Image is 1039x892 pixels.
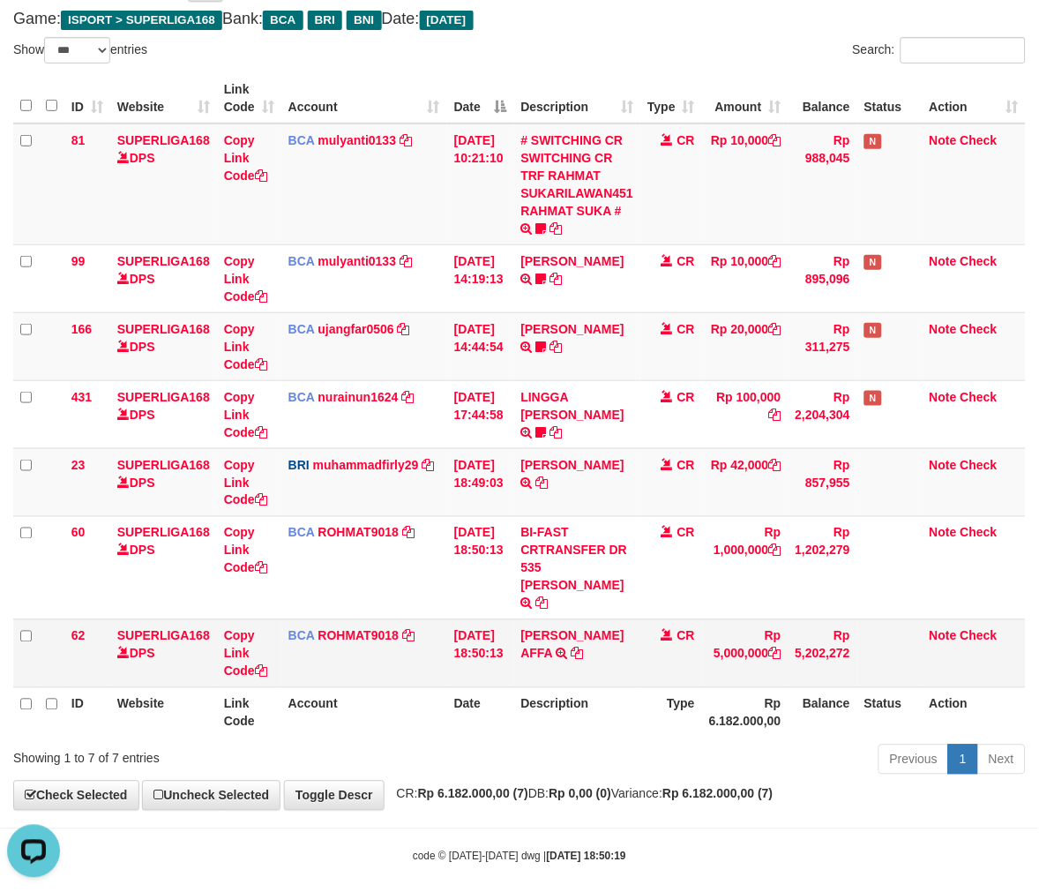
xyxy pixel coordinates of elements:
span: CR [677,322,695,336]
a: Copy BI-FAST CRTRANSFER DR 535 IRMAN MAULANA to clipboard [535,596,548,611]
td: Rp 1,000,000 [702,516,789,619]
a: Check [961,629,998,643]
td: DPS [110,124,217,245]
span: BCA [263,11,303,30]
a: Check [961,390,998,404]
a: Check [961,322,998,336]
a: Copy Link Code [224,390,267,439]
a: Check [961,133,998,147]
span: BNI [347,11,381,30]
a: Copy Rp 10,000 to clipboard [769,254,781,268]
span: 23 [71,458,86,472]
span: CR: DB: Variance: [388,787,774,801]
span: CR [677,629,695,643]
a: Copy Link Code [224,458,267,507]
a: muhammadfirly29 [313,458,419,472]
div: Showing 1 to 7 of 7 entries [13,743,420,768]
a: Toggle Descr [284,781,385,811]
a: Note [930,526,957,540]
a: # SWITCHING CR SWITCHING CR TRF RAHMAT SUKARILAWAN451 RAHMAT SUKA # [521,133,634,218]
a: [PERSON_NAME] AFFA [521,629,624,661]
td: Rp 311,275 [789,312,857,380]
strong: Rp 6.182.000,00 (7) [662,787,773,801]
td: Rp 988,045 [789,124,857,245]
span: Has Note [864,391,882,406]
a: Copy Rp 100,000 to clipboard [769,408,781,422]
a: Note [930,254,957,268]
td: DPS [110,516,217,619]
td: [DATE] 14:44:54 [447,312,514,380]
a: Copy Rp 10,000 to clipboard [769,133,781,147]
a: mulyanti0133 [318,254,397,268]
td: Rp 1,202,279 [789,516,857,619]
a: mulyanti0133 [318,133,397,147]
a: Copy Link Code [224,254,267,304]
span: 60 [71,526,86,540]
th: Status [857,73,923,124]
label: Show entries [13,37,147,64]
a: SUPERLIGA168 [117,254,210,268]
a: [PERSON_NAME] [521,458,624,472]
a: Note [930,390,957,404]
span: Has Note [864,134,882,149]
span: 431 [71,390,92,404]
td: Rp 10,000 [702,124,789,245]
a: nurainun1624 [318,390,399,404]
a: Copy mulyanti0133 to clipboard [400,133,412,147]
span: BCA [288,390,315,404]
span: BCA [288,629,315,643]
td: [DATE] 10:21:10 [447,124,514,245]
th: Website: activate to sort column ascending [110,73,217,124]
a: Copy muhammadfirly29 to clipboard [422,458,435,472]
th: Action: activate to sort column ascending [923,73,1026,124]
a: Copy ujangfar0506 to clipboard [398,322,410,336]
a: ROHMAT9018 [318,526,400,540]
a: [PERSON_NAME] [521,322,624,336]
a: Check [961,458,998,472]
a: ujangfar0506 [318,322,394,336]
strong: Rp 0,00 (0) [549,787,611,801]
a: Copy Link Code [224,133,267,183]
td: Rp 10,000 [702,244,789,312]
span: ISPORT > SUPERLIGA168 [61,11,222,30]
a: Check [961,254,998,268]
a: SUPERLIGA168 [117,458,210,472]
span: CR [677,133,695,147]
th: Description [514,687,641,738]
select: Showentries [44,37,110,64]
a: SUPERLIGA168 [117,133,210,147]
strong: Rp 6.182.000,00 (7) [418,787,528,801]
td: Rp 42,000 [702,448,789,516]
span: BCA [288,133,315,147]
td: [DATE] 18:50:13 [447,516,514,619]
span: CR [677,254,695,268]
a: Copy ROHMAT9018 to clipboard [402,629,415,643]
a: ROHMAT9018 [318,629,400,643]
td: Rp 857,955 [789,448,857,516]
th: Account: activate to sort column ascending [281,73,447,124]
th: ID: activate to sort column ascending [64,73,110,124]
td: [DATE] 18:49:03 [447,448,514,516]
a: Check Selected [13,781,139,811]
input: Search: [901,37,1026,64]
a: Previous [878,745,949,775]
label: Search: [853,37,1026,64]
a: SUPERLIGA168 [117,390,210,404]
th: Amount: activate to sort column ascending [702,73,789,124]
a: Copy Link Code [224,322,267,371]
th: Website [110,687,217,738]
a: Copy nurainun1624 to clipboard [401,390,414,404]
a: Copy ANDIK PURWANTO to clipboard [535,476,548,490]
span: 81 [71,133,86,147]
a: Note [930,133,957,147]
th: Link Code: activate to sort column ascending [217,73,281,124]
th: Action [923,687,1026,738]
a: Copy LINGGA ADITYA PRAT to clipboard [549,425,562,439]
a: Copy AHMAD KHOIRUN AFFA to clipboard [571,647,583,661]
th: Balance [789,73,857,124]
span: BCA [288,254,315,268]
td: Rp 2,204,304 [789,380,857,448]
th: Date: activate to sort column descending [447,73,514,124]
td: Rp 5,202,272 [789,619,857,687]
td: DPS [110,619,217,687]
